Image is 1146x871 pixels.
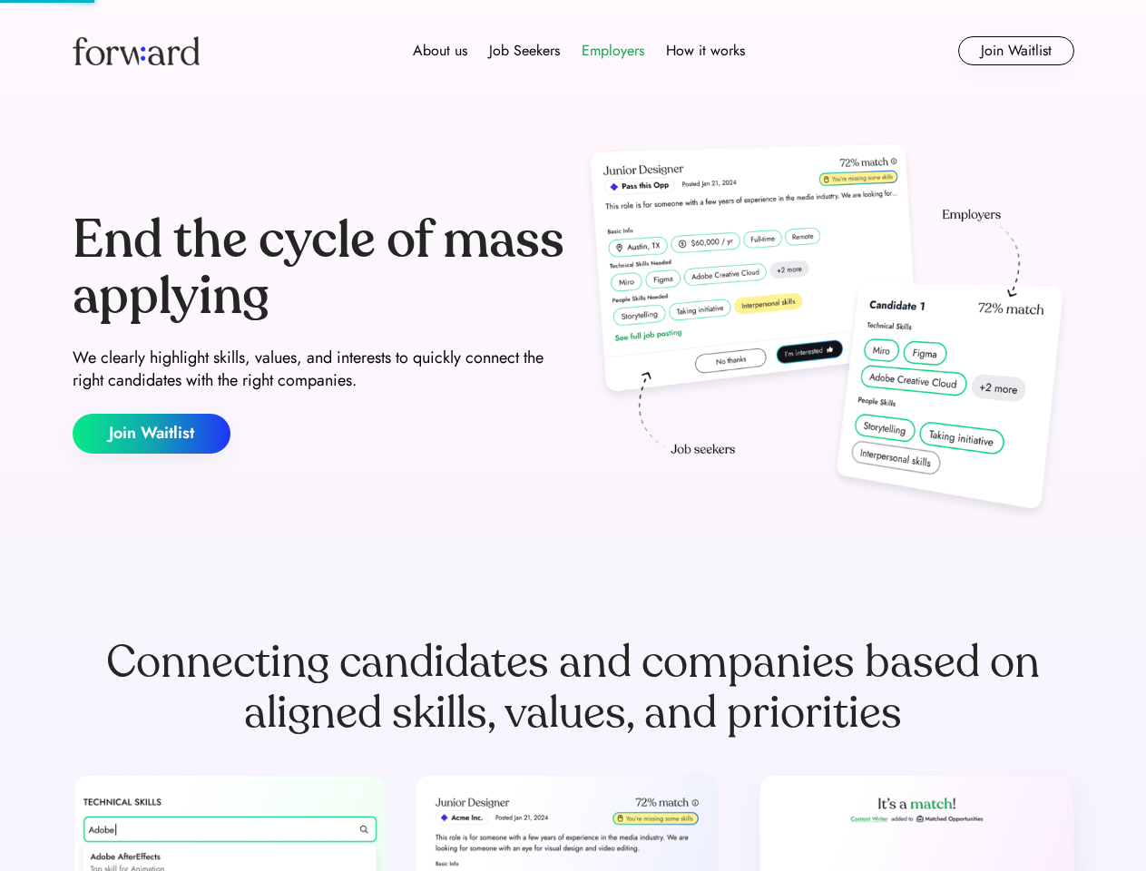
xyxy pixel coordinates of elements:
[413,40,467,62] div: About us
[581,138,1074,528] img: hero-image.png
[666,40,745,62] div: How it works
[73,212,566,324] div: End the cycle of mass applying
[489,40,560,62] div: Job Seekers
[73,36,200,65] img: Forward logo
[73,347,566,392] div: We clearly highlight skills, values, and interests to quickly connect the right candidates with t...
[73,414,230,454] button: Join Waitlist
[958,36,1074,65] button: Join Waitlist
[582,40,644,62] div: Employers
[73,637,1074,739] div: Connecting candidates and companies based on aligned skills, values, and priorities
